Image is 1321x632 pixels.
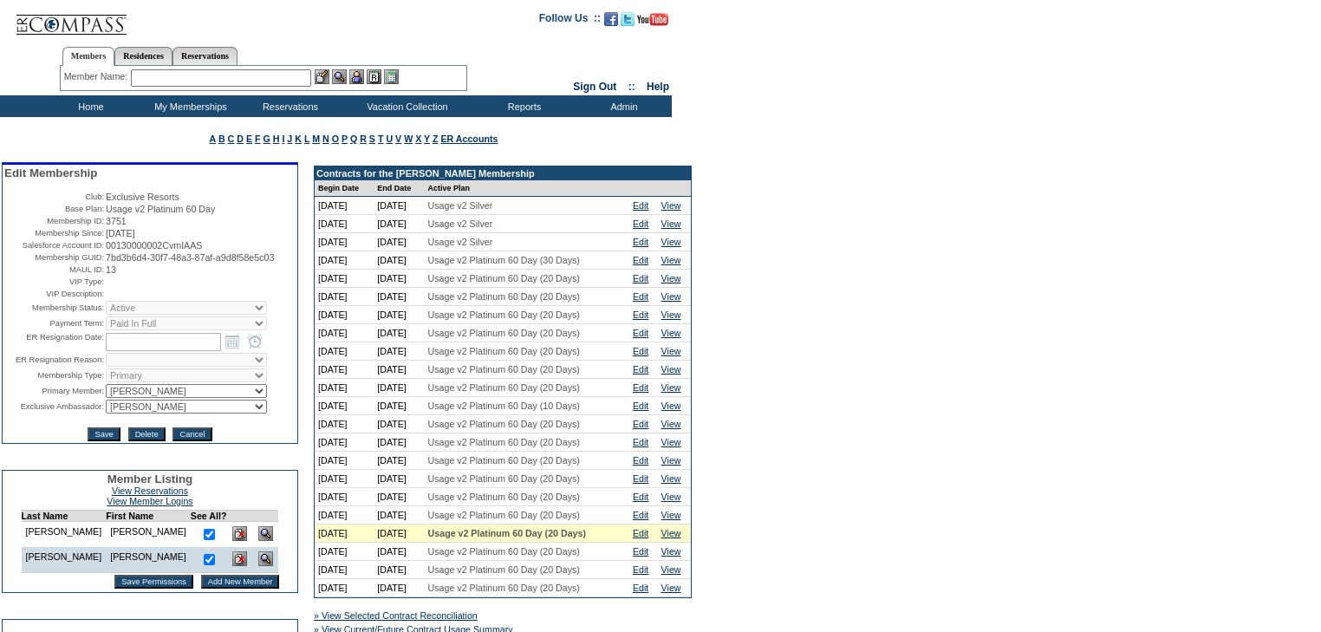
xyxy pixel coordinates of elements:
a: Edit [633,583,648,593]
td: [DATE] [374,397,424,415]
td: Membership ID: [4,216,104,226]
a: Edit [633,291,648,302]
td: [DATE] [315,379,374,397]
td: [PERSON_NAME] [106,547,191,573]
td: [DATE] [374,233,424,251]
a: Edit [633,437,648,447]
a: View [661,401,681,411]
td: [DATE] [315,324,374,342]
a: D [237,134,244,144]
td: [DATE] [374,379,424,397]
a: Edit [633,492,648,502]
td: [DATE] [374,197,424,215]
td: [DATE] [374,488,424,506]
a: Edit [633,255,648,265]
a: View [661,455,681,466]
td: [DATE] [374,306,424,324]
span: Usage v2 Platinum 60 Day (20 Days) [428,546,580,557]
span: 00130000002CvmIAAS [106,240,202,251]
td: [DATE] [315,506,374,524]
a: L [304,134,309,144]
span: 3751 [106,216,127,226]
img: View [332,69,347,84]
td: Exclusive Ambassador: [4,400,104,414]
a: Subscribe to our YouTube Channel [637,17,668,28]
a: Edit [633,346,648,356]
a: View Member Logins [107,496,192,506]
a: View [661,473,681,484]
span: Usage v2 Silver [428,218,493,229]
span: Usage v2 Platinum 60 Day (20 Days) [428,473,580,484]
span: Usage v2 Platinum 60 Day (20 Days) [428,273,580,283]
td: Salesforce Account ID: [4,240,104,251]
td: [DATE] [315,270,374,288]
td: [DATE] [315,488,374,506]
a: Edit [633,546,648,557]
td: [DATE] [374,415,424,433]
a: View [661,309,681,320]
td: [DATE] [374,361,424,379]
img: Delete [232,526,247,541]
img: View Dashboard [258,551,273,566]
span: [DATE] [106,228,135,238]
td: Payment Term: [4,316,104,330]
a: Open the calendar popup. [223,332,242,351]
td: [DATE] [374,579,424,597]
td: [DATE] [315,452,374,470]
td: Membership GUID: [4,252,104,263]
td: End Date [374,180,424,197]
a: Edit [633,200,648,211]
td: [DATE] [374,524,424,543]
td: [DATE] [315,288,374,306]
a: View [661,200,681,211]
a: Edit [633,419,648,429]
span: Usage v2 Platinum 60 Day (20 Days) [428,564,580,575]
td: [DATE] [374,470,424,488]
a: Members [62,47,115,66]
img: Delete [232,551,247,566]
input: Cancel [172,427,211,441]
td: [DATE] [315,543,374,561]
a: ER Accounts [440,134,498,144]
td: Membership Status: [4,301,104,315]
td: [DATE] [315,361,374,379]
a: Edit [633,273,648,283]
td: Base Plan: [4,204,104,214]
td: [DATE] [315,397,374,415]
a: View [661,346,681,356]
a: View [661,237,681,247]
a: P [342,134,348,144]
td: VIP Type: [4,277,104,287]
a: View [661,291,681,302]
div: Member Name: [64,69,131,84]
td: [DATE] [374,342,424,361]
td: [DATE] [315,197,374,215]
a: View [661,218,681,229]
a: View [661,328,681,338]
td: [PERSON_NAME] [106,522,191,548]
a: Z [433,134,439,144]
td: [PERSON_NAME] [21,547,106,573]
td: [DATE] [315,251,374,270]
a: N [322,134,329,144]
span: Usage v2 Platinum 60 Day (20 Days) [428,455,580,466]
span: Usage v2 Platinum 60 Day (20 Days) [428,382,580,393]
a: H [273,134,280,144]
td: Follow Us :: [539,10,601,31]
td: Reservations [238,95,338,117]
span: Usage v2 Silver [428,200,493,211]
span: 7bd3b6d4-30f7-48a3-87af-a9d8f58e5c03 [106,252,274,263]
a: Edit [633,328,648,338]
td: Membership Since: [4,228,104,238]
td: [DATE] [374,433,424,452]
a: Edit [633,218,648,229]
td: Membership Type: [4,368,104,382]
a: F [255,134,261,144]
a: View [661,528,681,538]
span: Usage v2 Platinum 60 Day (20 Days) [428,309,580,320]
a: Edit [633,309,648,320]
td: ER Resignation Reason: [4,353,104,367]
img: Become our fan on Facebook [604,12,618,26]
a: J [287,134,292,144]
span: Edit Membership [4,166,97,179]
